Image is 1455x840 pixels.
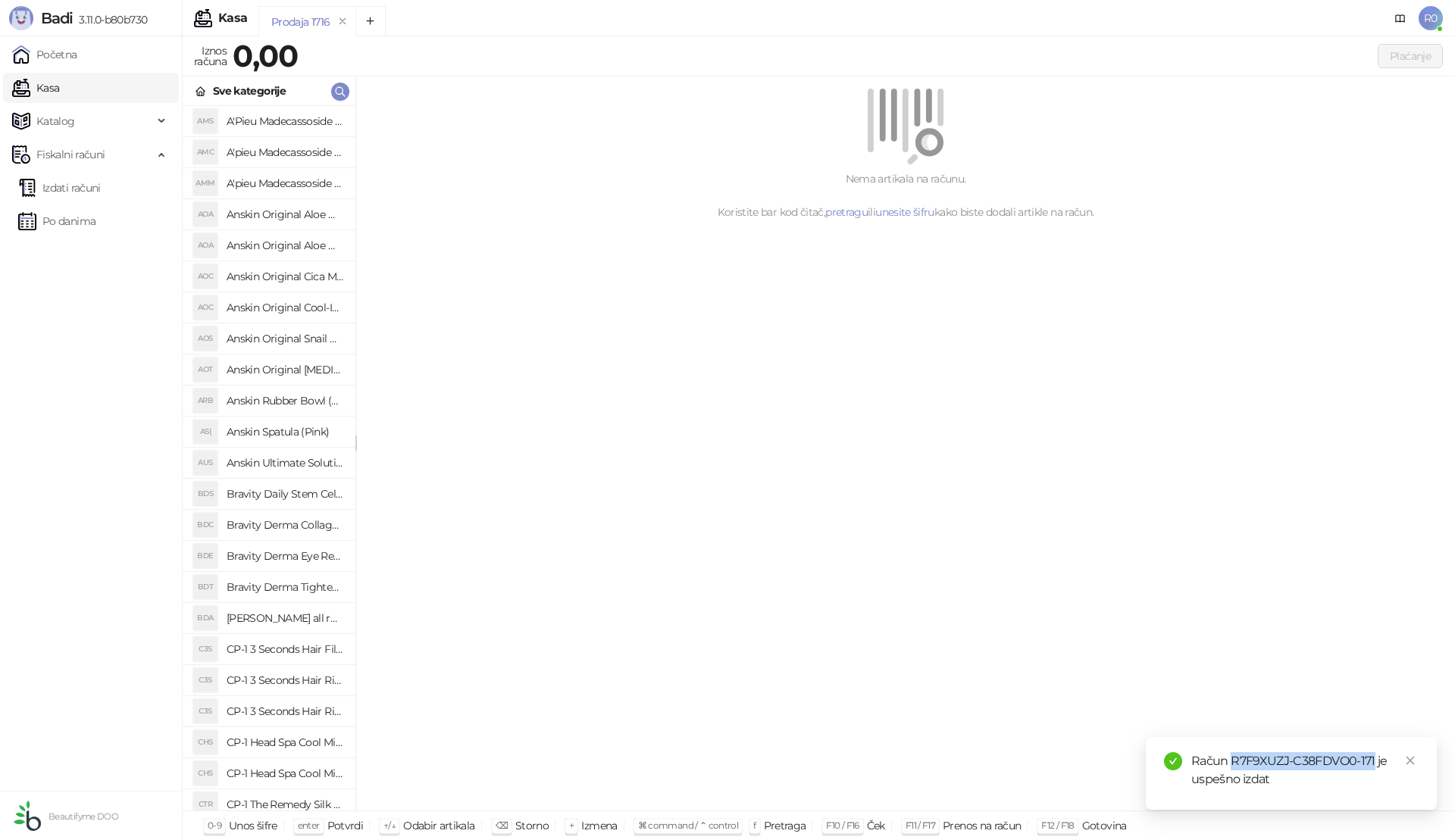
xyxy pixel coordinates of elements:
[383,820,396,831] span: ↑/↓
[1388,6,1413,30] a: Dokumentacija
[227,482,343,506] h4: Bravity Daily Stem Cell Sleeping Pack
[208,820,221,831] span: 0-9
[333,15,352,28] button: remove
[327,816,364,835] div: Potvrdi
[1191,752,1419,788] div: Račun R7F9XUZJ-C38FDVO0-171 je uspešno izdat
[403,816,474,835] div: Odabir artikala
[1378,44,1443,68] button: Plaćanje
[298,820,320,831] span: enter
[1082,816,1127,835] div: Gotovina
[764,816,806,835] div: Pretraga
[193,668,217,692] div: C3S
[227,575,343,599] h4: Bravity Derma Tightening Neck Ampoule
[193,451,217,475] div: AUS
[193,326,217,351] div: AOS
[18,173,101,203] a: Izdati računi
[374,170,1437,220] div: Nema artikala na računu. Koristite bar kod čitač, ili kako biste dodali artikle na račun.
[569,820,574,831] span: +
[227,326,343,351] h4: Anskin Original Snail Modeling Mask 1kg
[193,761,217,785] div: CHS
[227,295,343,320] h4: Anskin Original Cool-Ice Modeling Mask 1kg
[271,14,330,30] div: Prodaja 1716
[227,389,343,413] h4: Anskin Rubber Bowl (Pink)
[867,816,885,835] div: Ček
[191,41,230,71] div: Iznos računa
[193,420,217,444] div: AS(
[227,109,343,133] h4: A'Pieu Madecassoside Sleeping Mask
[227,544,343,568] h4: Bravity Derma Eye Repair Ampoule
[227,606,343,630] h4: [PERSON_NAME] all round modeling powder
[227,761,343,785] h4: CP-1 Head Spa Cool Mint Shampoo
[227,420,343,444] h4: Anskin Spatula (Pink)
[193,202,217,226] div: AOA
[227,140,343,164] h4: A'pieu Madecassoside Cream 2X
[227,358,343,382] h4: Anskin Original [MEDICAL_DATA] Modeling Mask 240g
[227,233,343,258] h4: Anskin Original Aloe Modeling Mask 1kg
[825,205,868,219] a: pretragu
[227,637,343,661] h4: CP-1 3 Seconds Hair Fill-up Waterpack
[36,106,75,136] span: Katalog
[515,816,549,835] div: Storno
[193,233,217,258] div: AOA
[826,820,859,831] span: F10 / F16
[1164,752,1182,770] span: check-circle
[1402,752,1419,769] a: Close
[12,801,42,831] img: 64x64-companyLogo-432ed541-86f2-4000-a6d6-137676e77c9d.png
[193,575,217,599] div: BDT
[906,820,935,831] span: F11 / F17
[227,264,343,289] h4: Anskin Original Cica Modeling Mask 240g
[943,816,1021,835] div: Prenos na račun
[73,13,147,27] span: 3.11.0-b80b730
[753,820,756,831] span: f
[227,513,343,537] h4: Bravity Derma Collagen Eye Cream
[193,171,217,195] div: AMM
[1041,820,1074,831] span: F12 / F18
[193,606,217,630] div: BDA
[227,202,343,226] h4: Anskin Original Aloe Modeling Mask (Refill) 240g
[12,39,77,70] a: Početna
[355,6,386,36] button: Add tab
[218,12,247,24] div: Kasa
[193,730,217,754] div: CHS
[233,37,298,74] strong: 0,00
[193,358,217,382] div: AOT
[9,6,33,30] img: Logo
[12,73,59,103] a: Kasa
[48,811,118,822] small: Beautifyme DOO
[193,389,217,413] div: ARB
[496,820,508,831] span: ⌫
[36,139,105,170] span: Fiskalni računi
[18,206,95,236] a: Po danima
[193,792,217,817] div: CTR
[193,637,217,661] div: C3S
[227,699,343,723] h4: CP-1 3 Seconds Hair Ringer Hair Fill-up Ampoule
[227,730,343,754] h4: CP-1 Head Spa Cool Mint Shampoo
[183,106,355,810] div: grid
[193,109,217,133] div: AMS
[581,816,617,835] div: Izmena
[193,699,217,723] div: C3S
[227,792,343,817] h4: CP-1 The Remedy Silk Essence
[193,295,217,320] div: AOC
[229,816,277,835] div: Unos šifre
[1405,755,1416,766] span: close
[227,451,343,475] h4: Anskin Ultimate Solution Modeling Activator 1000ml
[227,668,343,692] h4: CP-1 3 Seconds Hair Ringer Hair Fill-up Ampoule
[193,140,217,164] div: AMC
[193,513,217,537] div: BDC
[193,482,217,506] div: BDS
[193,264,217,289] div: AOC
[227,171,343,195] h4: A'pieu Madecassoside Moisture Gel Cream
[213,83,286,99] div: Sve kategorije
[193,544,217,568] div: BDE
[1419,6,1443,30] span: R0
[638,820,739,831] span: ⌘ command / ⌃ control
[875,205,934,219] a: unesite šifru
[41,9,73,27] span: Badi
